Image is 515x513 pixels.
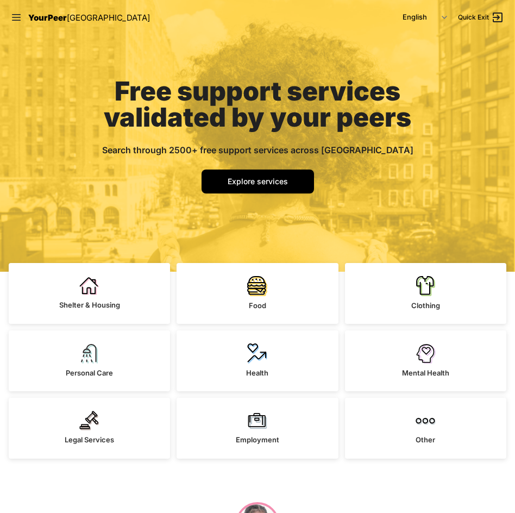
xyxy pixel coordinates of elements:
a: Quick Exit [458,11,504,24]
span: Legal Services [65,435,114,444]
a: Shelter & Housing [9,263,170,324]
span: Health [246,368,268,377]
span: Free support services validated by your peers [104,75,411,133]
span: Food [249,301,266,310]
a: YourPeer[GEOGRAPHIC_DATA] [28,11,150,24]
a: Personal Care [9,330,170,391]
span: Clothing [411,301,440,310]
span: Search through 2500+ free support services across [GEOGRAPHIC_DATA] [102,145,413,155]
span: Mental Health [402,368,449,377]
span: [GEOGRAPHIC_DATA] [67,12,150,23]
a: Health [177,330,338,391]
a: Mental Health [345,330,506,391]
a: Employment [177,398,338,459]
a: Other [345,398,506,459]
span: Employment [236,435,279,444]
a: Explore services [202,170,314,193]
span: Personal Care [66,368,113,377]
span: Shelter & Housing [59,301,120,309]
span: Quick Exit [458,13,489,22]
span: YourPeer [28,12,67,23]
a: Clothing [345,263,506,324]
span: Explore services [228,177,288,186]
a: Legal Services [9,398,170,459]
span: Other [416,435,435,444]
a: Food [177,263,338,324]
